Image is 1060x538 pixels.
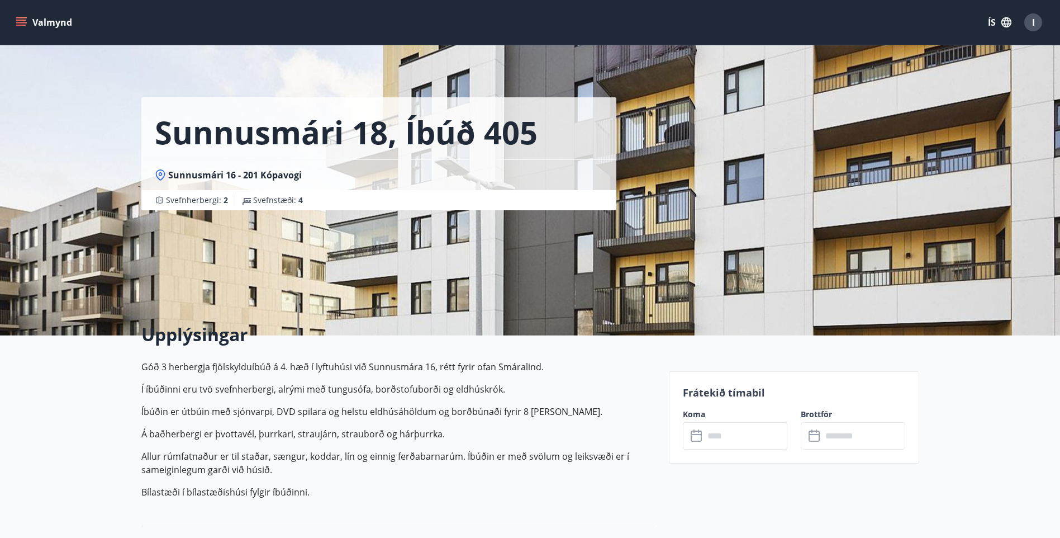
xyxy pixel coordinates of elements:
span: 4 [298,195,303,205]
button: menu [13,12,77,32]
p: Frátekið tímabil [683,385,905,400]
p: Allur rúmfatnaður er til staðar, sængur, koddar, lín og einnig ferðabarnarúm. Íbúðin er með svölu... [141,450,655,476]
button: ÍS [982,12,1018,32]
h1: Sunnusmári 18, íbúð 405 [155,111,538,153]
span: 2 [224,195,228,205]
span: Svefnherbergi : [166,195,228,206]
span: Svefnstæði : [253,195,303,206]
button: I [1020,9,1047,36]
label: Koma [683,409,787,420]
label: Brottför [801,409,905,420]
h2: Upplýsingar [141,322,655,347]
span: I [1032,16,1035,29]
p: Íbúðin er útbúin með sjónvarpi, DVD spilara og helstu eldhúsáhöldum og borðbúnaði fyrir 8 [PERSON... [141,405,655,418]
p: Í íbúðinni eru tvö svefnherbergi, alrými með tungusófa, borðstofuborði og eldhúskrók. [141,383,655,396]
p: Bílastæði í bílastæðishúsi fylgir íbúðinni. [141,485,655,499]
p: Góð 3 herbergja fjölskylduíbúð á 4. hæð í lyftuhúsi við Sunnusmára 16, rétt fyrir ofan Smáralind. [141,360,655,374]
span: Sunnusmári 16 - 201 Kópavogi [168,169,302,181]
p: Á baðherbergi er þvottavél, þurrkari, straujárn, strauborð og hárþurrka. [141,427,655,441]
